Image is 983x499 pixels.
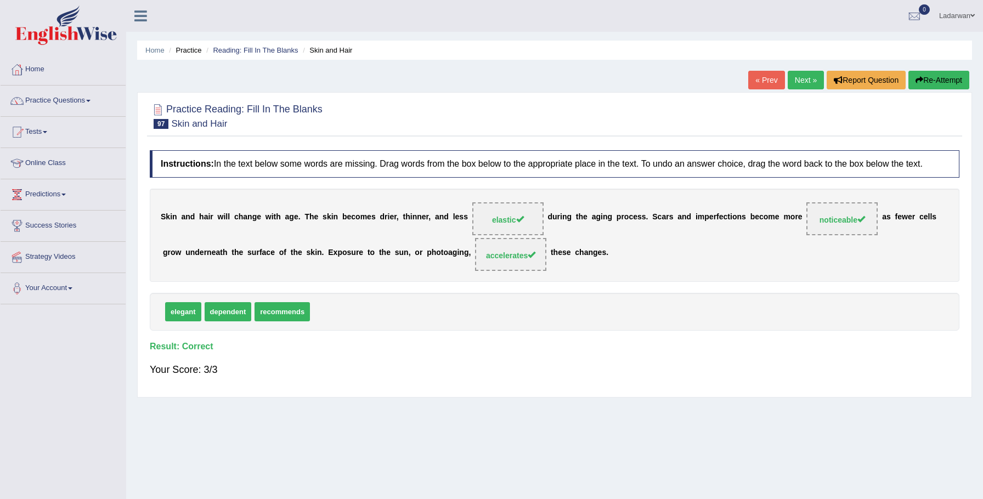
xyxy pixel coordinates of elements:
b: w [218,212,224,221]
b: e [314,212,319,221]
b: g [163,248,168,257]
b: g [252,212,257,221]
span: elegant [165,302,201,321]
b: c [724,212,728,221]
b: h [199,212,204,221]
b: n [603,212,608,221]
b: n [190,248,195,257]
a: Predictions [1,179,126,207]
b: a [204,212,208,221]
div: Your Score: 3/3 [150,356,959,383]
b: h [579,248,584,257]
b: e [633,212,637,221]
b: r [666,212,669,221]
b: n [404,248,409,257]
b: i [170,212,172,221]
b: o [436,248,441,257]
b: e [270,248,275,257]
b: i [560,212,562,221]
b: a [584,248,589,257]
b: h [223,248,228,257]
b: r [204,248,207,257]
b: r [714,212,716,221]
h4: In the text below some words are missing. Drag words from the box below to the appropriate place ... [150,150,959,178]
b: a [448,248,453,257]
b: c [919,212,924,221]
b: o [370,248,375,257]
button: Report Question [827,71,906,89]
b: r [795,212,798,221]
a: Home [145,46,165,54]
b: g [596,212,601,221]
h2: Practice Reading: Fill In The Blanks [150,101,323,129]
span: Drop target [475,238,546,271]
b: u [552,212,557,221]
b: i [696,212,698,221]
b: i [272,212,274,221]
b: s [323,212,327,221]
b: f [716,212,719,221]
b: c [234,212,239,221]
b: i [410,212,413,221]
b: e [798,212,803,221]
b: i [331,212,334,221]
a: Strategy Videos [1,242,126,269]
span: 0 [919,4,930,15]
b: f [259,248,262,257]
b: r [557,212,560,221]
b: m [698,212,704,221]
b: r [356,248,359,257]
b: n [459,248,464,257]
b: n [439,212,444,221]
b: c [658,212,662,221]
h4: Result: [150,342,959,351]
a: Home [1,54,126,82]
b: s [932,212,936,221]
b: a [677,212,682,221]
b: o [415,248,420,257]
b: k [166,212,170,221]
b: t [220,248,223,257]
b: a [262,248,267,257]
b: i [315,248,317,257]
b: Instructions: [161,159,214,168]
b: k [310,248,315,257]
b: e [200,248,204,257]
b: e [924,212,928,221]
b: o [279,248,284,257]
b: c [575,248,579,257]
b: g [567,212,572,221]
b: n [334,212,338,221]
b: g [607,212,612,221]
b: t [551,248,553,257]
b: e [908,212,912,221]
b: n [417,212,422,221]
b: . [606,248,608,257]
b: e [719,212,724,221]
b: o [355,212,360,221]
b: r [426,212,429,221]
b: e [583,212,587,221]
b: c [629,212,633,221]
b: T [304,212,309,221]
b: d [190,212,195,221]
b: i [601,212,603,221]
b: o [764,212,769,221]
b: t [379,248,382,257]
b: u [351,248,356,257]
b: b [750,212,755,221]
b: r [621,212,624,221]
b: e [386,248,391,257]
b: s [562,248,567,257]
b: n [737,212,742,221]
b: l [928,212,930,221]
b: e [239,248,243,257]
b: e [558,248,562,257]
b: s [886,212,891,221]
b: s [395,248,399,257]
b: l [225,212,228,221]
b: g [289,212,294,221]
b: p [617,212,622,221]
b: h [239,212,244,221]
b: , [397,212,399,221]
